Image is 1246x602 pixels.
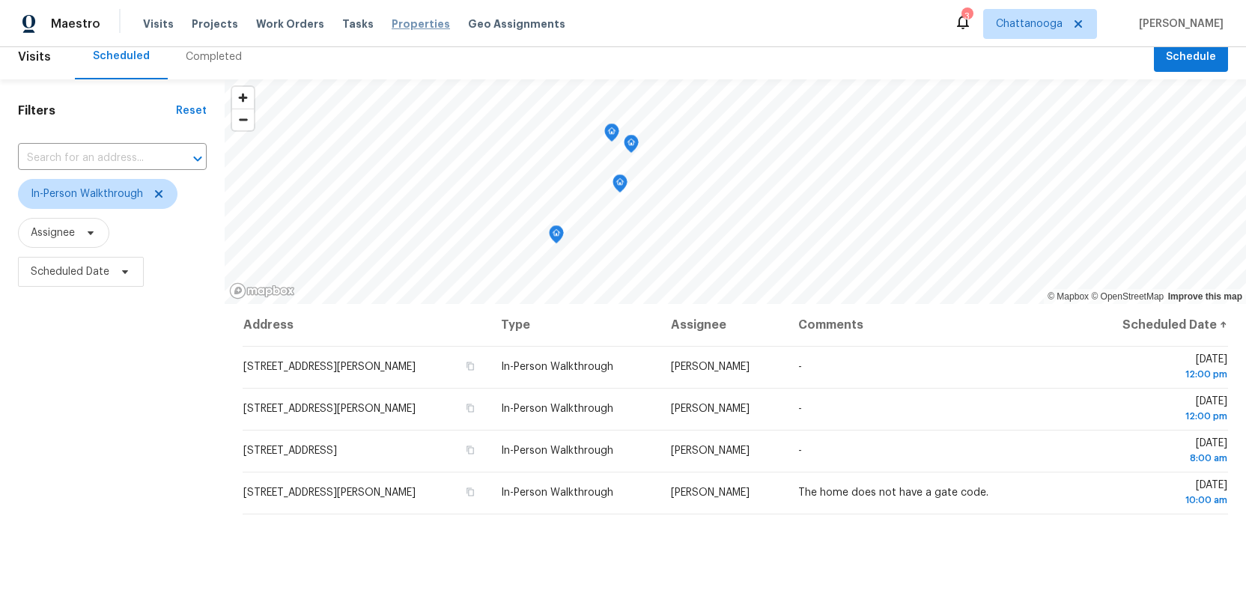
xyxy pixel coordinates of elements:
[93,49,150,64] div: Scheduled
[798,404,802,414] span: -
[243,446,337,456] span: [STREET_ADDRESS]
[464,359,477,373] button: Copy Address
[243,362,416,372] span: [STREET_ADDRESS][PERSON_NAME]
[996,16,1063,31] span: Chattanooga
[31,225,75,240] span: Assignee
[1094,409,1227,424] div: 12:00 pm
[1168,291,1242,302] a: Improve this map
[468,16,565,31] span: Geo Assignments
[1094,367,1227,382] div: 12:00 pm
[1082,304,1228,346] th: Scheduled Date ↑
[18,103,176,118] h1: Filters
[143,16,174,31] span: Visits
[1154,42,1228,73] button: Schedule
[31,186,143,201] span: In-Person Walkthrough
[501,404,613,414] span: In-Person Walkthrough
[671,487,750,498] span: [PERSON_NAME]
[31,264,109,279] span: Scheduled Date
[798,362,802,372] span: -
[501,446,613,456] span: In-Person Walkthrough
[1133,16,1224,31] span: [PERSON_NAME]
[229,282,295,300] a: Mapbox homepage
[501,487,613,498] span: In-Person Walkthrough
[1094,451,1227,466] div: 8:00 am
[51,16,100,31] span: Maestro
[186,49,242,64] div: Completed
[961,9,972,24] div: 3
[243,304,489,346] th: Address
[225,79,1246,304] canvas: Map
[659,304,786,346] th: Assignee
[243,404,416,414] span: [STREET_ADDRESS][PERSON_NAME]
[1094,480,1227,508] span: [DATE]
[256,16,324,31] span: Work Orders
[464,485,477,499] button: Copy Address
[1048,291,1089,302] a: Mapbox
[232,109,254,130] button: Zoom out
[798,487,988,498] span: The home does not have a gate code.
[671,362,750,372] span: [PERSON_NAME]
[671,446,750,456] span: [PERSON_NAME]
[624,135,639,158] div: Map marker
[392,16,450,31] span: Properties
[1094,438,1227,466] span: [DATE]
[1094,354,1227,382] span: [DATE]
[342,19,374,29] span: Tasks
[1094,396,1227,424] span: [DATE]
[192,16,238,31] span: Projects
[489,304,658,346] th: Type
[18,40,51,73] span: Visits
[549,225,564,249] div: Map marker
[671,404,750,414] span: [PERSON_NAME]
[176,103,207,118] div: Reset
[232,87,254,109] button: Zoom in
[798,446,802,456] span: -
[1091,291,1164,302] a: OpenStreetMap
[1094,493,1227,508] div: 10:00 am
[187,148,208,169] button: Open
[613,174,627,198] div: Map marker
[243,487,416,498] span: [STREET_ADDRESS][PERSON_NAME]
[1166,48,1216,67] span: Schedule
[18,147,165,170] input: Search for an address...
[786,304,1082,346] th: Comments
[604,124,619,147] div: Map marker
[501,362,613,372] span: In-Person Walkthrough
